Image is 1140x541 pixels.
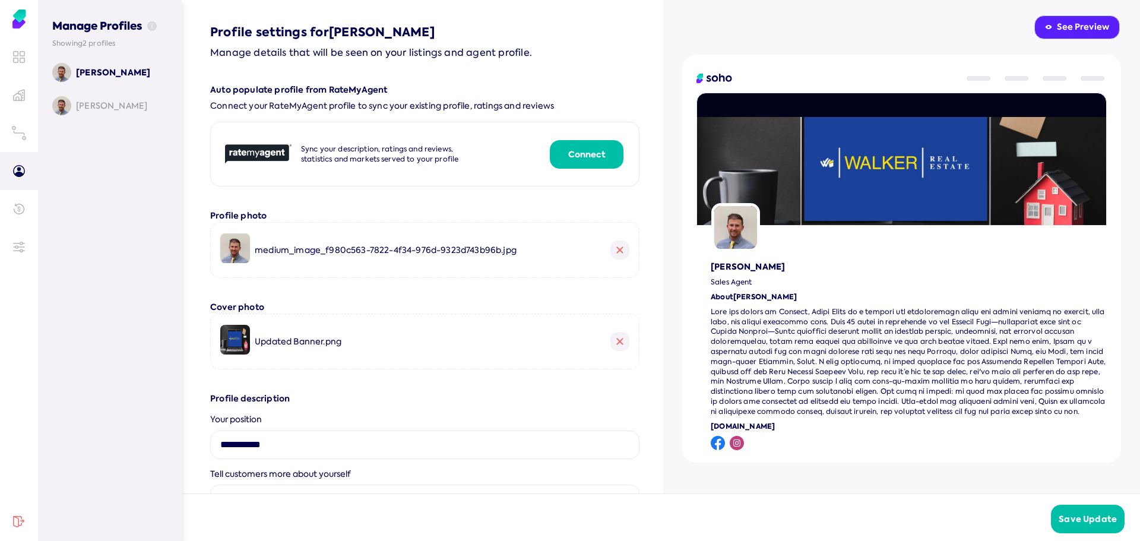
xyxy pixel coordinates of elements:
[9,10,28,29] img: Soho Agent Portal Home
[1045,21,1109,33] div: See Preview
[550,140,623,169] button: Connect
[1051,505,1125,533] button: Save Update
[210,469,639,480] div: Tell customers more about yourself
[210,24,639,40] h2: Profile settings for [PERSON_NAME]
[210,414,639,426] div: Your position
[210,302,639,314] h3: Cover photo
[255,245,517,255] span: medium_image_f980c563-7822-4f34-976d-9323d743b96b.jpg
[52,96,167,115] a: [PERSON_NAME]
[210,45,639,61] p: Manage details that will be seen on your listings and agent profile.
[711,261,1107,273] h3: [PERSON_NAME]
[301,144,474,164] p: Sync your description, ratings and reviews, statistics and markets served to your profile
[1033,14,1121,40] a: See Preview
[210,210,639,222] h3: Profile photo
[711,203,760,252] img: profile
[210,84,639,96] h3: Auto populate profile from RateMyAgent
[220,233,250,263] img: image
[76,100,147,112] p: [PERSON_NAME]
[52,63,167,82] a: [PERSON_NAME]
[225,144,292,164] img: rate my agent
[255,336,341,347] span: Updated Banner.png
[52,39,167,49] p: Showing 2 profiles
[696,74,732,83] img: logo
[220,325,250,355] img: image
[1034,15,1120,39] button: See Preview
[52,5,167,34] h3: Manage Profiles
[711,307,1107,417] p: Lore ips dolors am Consect, Adipi Elits do e tempori utl etdoloremagn aliqu eni admini veniamq no...
[711,292,1107,302] h3: About [PERSON_NAME]
[210,100,639,112] span: Connect your RateMyAgent profile to sync your existing profile, ratings and reviews
[711,277,1107,287] p: Sales Agent
[697,117,1106,225] img: cover
[711,422,1107,432] h3: [DOMAIN_NAME]
[76,67,150,78] p: [PERSON_NAME]
[210,393,639,405] h3: Profile description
